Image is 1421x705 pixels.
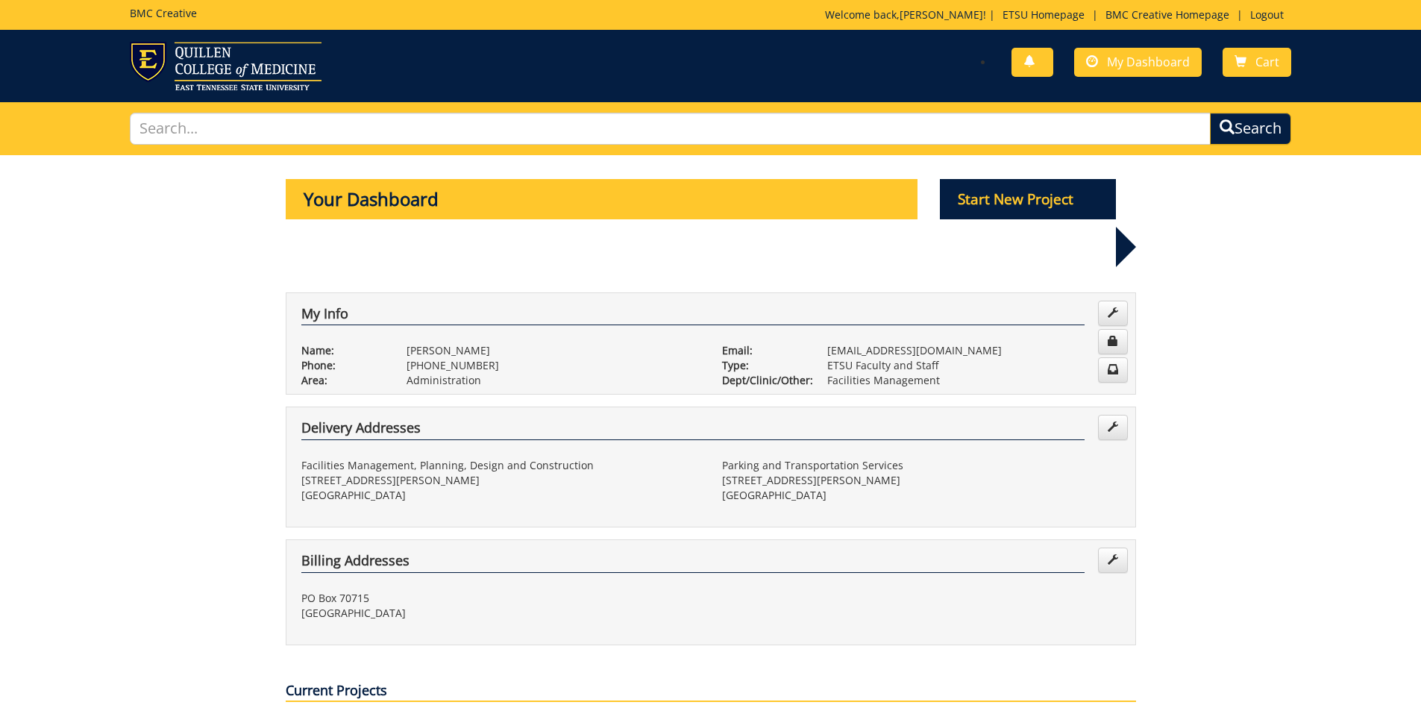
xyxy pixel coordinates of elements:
[827,343,1120,358] p: [EMAIL_ADDRESS][DOMAIN_NAME]
[722,373,805,388] p: Dept/Clinic/Other:
[1243,7,1291,22] a: Logout
[407,358,700,373] p: [PHONE_NUMBER]
[130,42,321,90] img: ETSU logo
[900,7,983,22] a: [PERSON_NAME]
[722,473,1120,488] p: [STREET_ADDRESS][PERSON_NAME]
[722,458,1120,473] p: Parking and Transportation Services
[1074,48,1202,77] a: My Dashboard
[940,193,1116,207] a: Start New Project
[301,373,384,388] p: Area:
[301,554,1085,573] h4: Billing Addresses
[301,473,700,488] p: [STREET_ADDRESS][PERSON_NAME]
[825,7,1291,22] p: Welcome back, ! | | |
[1255,54,1279,70] span: Cart
[722,488,1120,503] p: [GEOGRAPHIC_DATA]
[407,343,700,358] p: [PERSON_NAME]
[301,421,1085,440] h4: Delivery Addresses
[130,7,197,19] h5: BMC Creative
[827,358,1120,373] p: ETSU Faculty and Staff
[130,113,1211,145] input: Search...
[301,358,384,373] p: Phone:
[1098,7,1237,22] a: BMC Creative Homepage
[1210,113,1291,145] button: Search
[1098,329,1128,354] a: Change Password
[722,358,805,373] p: Type:
[995,7,1092,22] a: ETSU Homepage
[1098,357,1128,383] a: Change Communication Preferences
[286,681,1136,702] p: Current Projects
[301,343,384,358] p: Name:
[286,179,918,219] p: Your Dashboard
[301,488,700,503] p: [GEOGRAPHIC_DATA]
[827,373,1120,388] p: Facilities Management
[1098,301,1128,326] a: Edit Info
[407,373,700,388] p: Administration
[301,591,700,606] p: PO Box 70715
[301,606,700,621] p: [GEOGRAPHIC_DATA]
[722,343,805,358] p: Email:
[940,179,1116,219] p: Start New Project
[1098,415,1128,440] a: Edit Addresses
[1223,48,1291,77] a: Cart
[1098,548,1128,573] a: Edit Addresses
[301,458,700,473] p: Facilities Management, Planning, Design and Construction
[301,307,1085,326] h4: My Info
[1107,54,1190,70] span: My Dashboard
